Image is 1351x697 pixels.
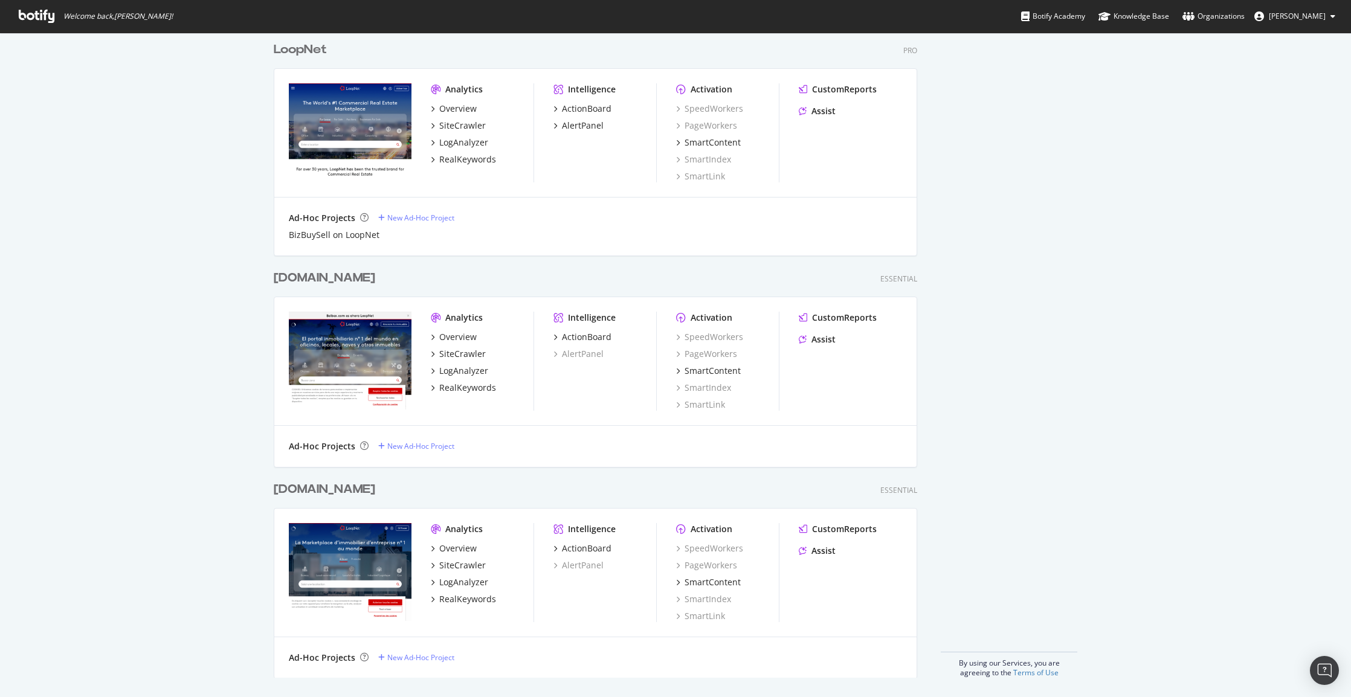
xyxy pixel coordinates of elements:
div: Activation [691,83,732,95]
a: SiteCrawler [431,348,486,360]
a: LoopNet [274,41,332,59]
a: SmartContent [676,137,741,149]
div: SmartIndex [676,382,731,394]
a: New Ad-Hoc Project [378,441,454,451]
a: CustomReports [799,83,877,95]
a: SiteCrawler [431,559,486,571]
a: SpeedWorkers [676,331,743,343]
div: Assist [811,105,836,117]
a: SmartIndex [676,593,731,605]
div: RealKeywords [439,382,496,394]
a: Assist [799,333,836,345]
a: AlertPanel [553,559,604,571]
div: Assist [811,545,836,557]
span: Welcome back, [PERSON_NAME] ! [63,11,173,21]
a: [DOMAIN_NAME] [274,481,380,498]
div: LogAnalyzer [439,365,488,377]
a: New Ad-Hoc Project [378,652,454,663]
div: SiteCrawler [439,348,486,360]
a: SpeedWorkers [676,103,743,115]
a: LogAnalyzer [431,365,488,377]
div: CustomReports [812,523,877,535]
div: Intelligence [568,312,616,324]
a: SmartLink [676,399,725,411]
a: CustomReports [799,523,877,535]
a: RealKeywords [431,153,496,165]
a: SmartIndex [676,153,731,165]
a: SiteCrawler [431,120,486,132]
div: [DOMAIN_NAME] [274,269,375,287]
a: PageWorkers [676,348,737,360]
a: AlertPanel [553,348,604,360]
div: LogAnalyzer [439,137,488,149]
div: LogAnalyzer [439,576,488,588]
div: By using our Services, you are agreeing to the [941,652,1077,678]
div: Essential [880,274,917,284]
a: SmartContent [676,365,741,377]
div: Ad-Hoc Projects [289,652,355,664]
div: ActionBoard [562,331,611,343]
a: ActionBoard [553,331,611,343]
a: LogAnalyzer [431,576,488,588]
div: AlertPanel [562,120,604,132]
a: CustomReports [799,312,877,324]
div: Ad-Hoc Projects [289,212,355,224]
div: Overview [439,331,477,343]
a: LogAnalyzer [431,137,488,149]
img: loopnet.es [289,312,411,410]
a: SpeedWorkers [676,542,743,554]
div: Botify Academy [1021,10,1085,22]
div: [DOMAIN_NAME] [274,481,375,498]
div: Open Intercom Messenger [1310,656,1339,685]
a: SmartLink [676,170,725,182]
a: AlertPanel [553,120,604,132]
a: New Ad-Hoc Project [378,213,454,223]
div: RealKeywords [439,153,496,165]
div: Pro [903,45,917,56]
a: ActionBoard [553,103,611,115]
div: Analytics [445,312,483,324]
div: Overview [439,103,477,115]
div: ActionBoard [562,103,611,115]
a: [DOMAIN_NAME] [274,269,380,287]
a: PageWorkers [676,120,737,132]
a: Overview [431,103,477,115]
div: Analytics [445,523,483,535]
div: Assist [811,333,836,345]
div: SmartContent [685,365,741,377]
div: SiteCrawler [439,120,486,132]
div: New Ad-Hoc Project [387,652,454,663]
div: Intelligence [568,83,616,95]
div: CustomReports [812,83,877,95]
a: Terms of Use [1013,667,1059,678]
div: Organizations [1182,10,1245,22]
img: loopnet.fr [289,523,411,621]
a: PageWorkers [676,559,737,571]
a: SmartLink [676,610,725,622]
a: ActionBoard [553,542,611,554]
div: Overview [439,542,477,554]
div: Analytics [445,83,483,95]
div: Intelligence [568,523,616,535]
div: Activation [691,523,732,535]
button: [PERSON_NAME] [1245,7,1345,26]
div: CustomReports [812,312,877,324]
a: Assist [799,105,836,117]
a: SmartContent [676,576,741,588]
a: Overview [431,542,477,554]
a: BizBuySell on LoopNet [289,229,379,241]
div: New Ad-Hoc Project [387,441,454,451]
div: Knowledge Base [1098,10,1169,22]
div: SmartContent [685,137,741,149]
